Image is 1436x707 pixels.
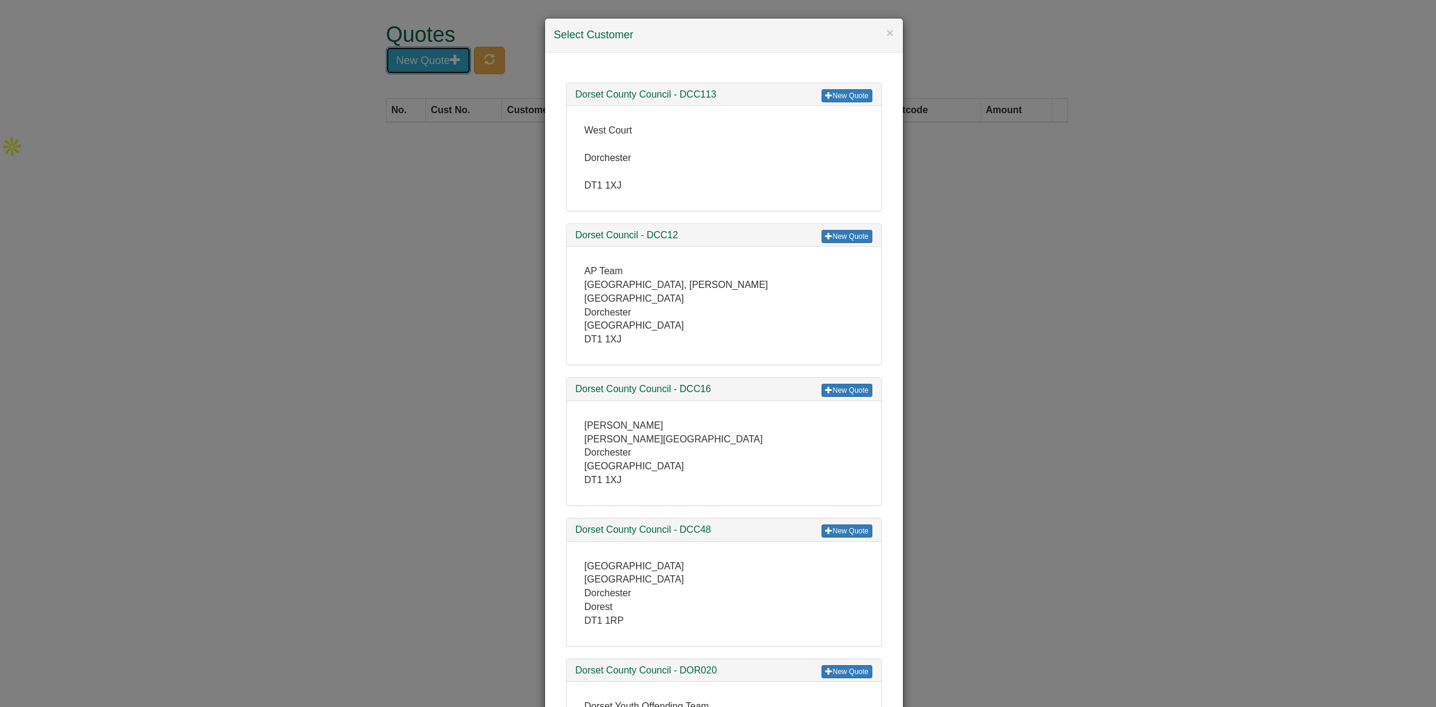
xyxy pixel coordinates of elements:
[585,153,631,163] span: Dorchester
[886,26,893,39] button: ×
[554,28,894,43] h4: Select Customer
[585,125,632,135] span: West Court
[822,89,872,102] a: New Quote
[585,615,624,626] span: DT1 1RP
[822,665,872,678] a: New Quote
[585,561,684,571] span: [GEOGRAPHIC_DATA]
[585,420,664,430] span: [PERSON_NAME]
[585,320,684,330] span: [GEOGRAPHIC_DATA]
[576,384,872,395] h3: Dorset County Council - DCC16
[576,524,872,535] h3: Dorset County Council - DCC48
[585,180,622,190] span: DT1 1XJ
[585,461,684,471] span: [GEOGRAPHIC_DATA]
[585,475,622,485] span: DT1 1XJ
[822,384,872,397] a: New Quote
[576,89,872,100] h3: Dorset County Council - DCC113
[585,602,613,612] span: Dorest
[585,266,623,276] span: AP Team
[585,307,631,317] span: Dorchester
[585,334,622,344] span: DT1 1XJ
[822,524,872,538] a: New Quote
[585,574,684,584] span: [GEOGRAPHIC_DATA]
[585,447,631,457] span: Dorchester
[576,665,872,676] h3: Dorset County Council - DOR020
[585,588,631,598] span: Dorchester
[576,230,872,241] h3: Dorset Council - DCC12
[585,434,763,444] span: [PERSON_NAME][GEOGRAPHIC_DATA]
[585,280,768,304] span: [GEOGRAPHIC_DATA], [PERSON_NAME][GEOGRAPHIC_DATA]
[822,230,872,243] a: New Quote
